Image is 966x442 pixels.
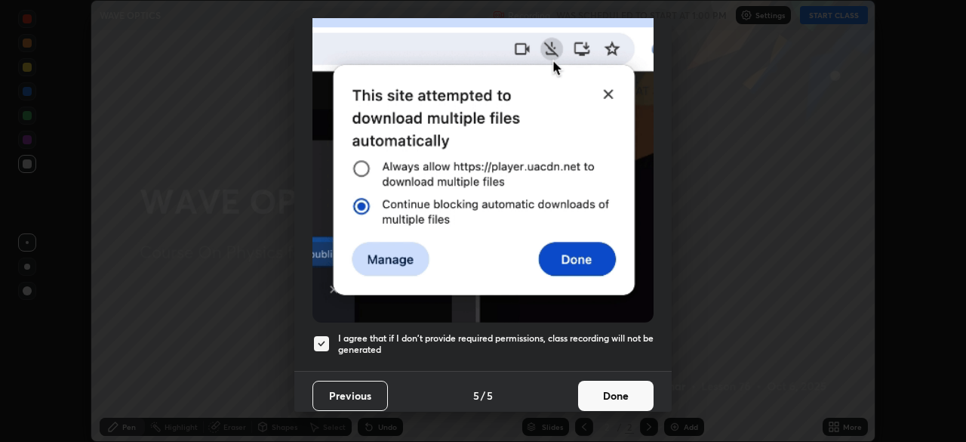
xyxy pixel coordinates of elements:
[338,332,654,356] h5: I agree that if I don't provide required permissions, class recording will not be generated
[578,381,654,411] button: Done
[312,381,388,411] button: Previous
[473,388,479,403] h4: 5
[481,388,485,403] h4: /
[487,388,493,403] h4: 5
